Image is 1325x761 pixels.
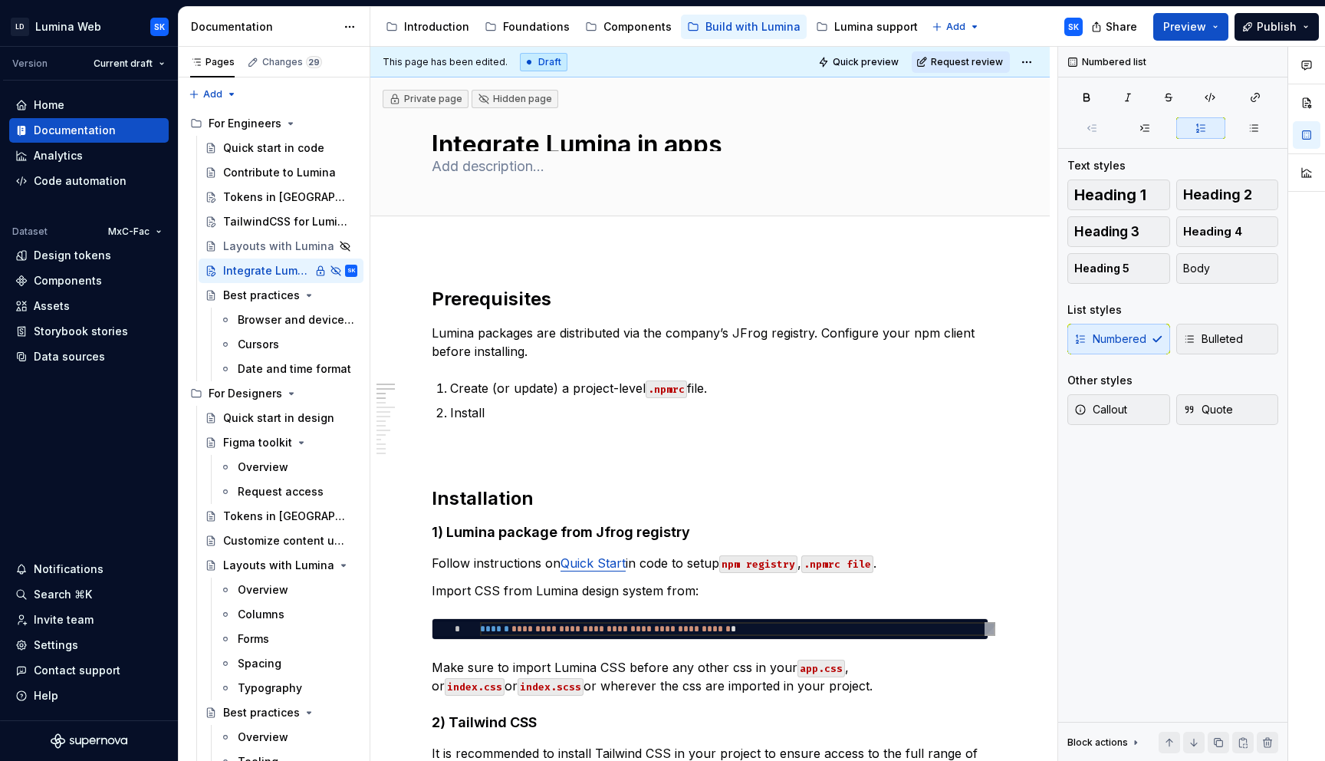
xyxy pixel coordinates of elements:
[238,656,281,671] div: Spacing
[199,504,363,529] a: Tokens in [GEOGRAPHIC_DATA]
[223,410,334,426] div: Quick start in design
[1183,402,1233,417] span: Quote
[9,294,169,318] a: Assets
[9,608,169,632] a: Invite team
[34,349,105,364] div: Data sources
[946,21,965,33] span: Add
[199,136,363,160] a: Quick start in code
[34,562,104,577] div: Notifications
[1067,253,1170,284] button: Heading 5
[213,578,363,602] a: Overview
[223,509,350,524] div: Tokens in [GEOGRAPHIC_DATA]
[834,19,918,35] div: Lumina support
[34,587,92,602] div: Search ⌘K
[209,116,281,131] div: For Engineers
[34,97,64,113] div: Home
[190,56,235,68] div: Pages
[719,555,797,573] code: npm registry
[223,165,336,180] div: Contribute to Lumina
[1067,373,1133,388] div: Other styles
[238,680,302,696] div: Typography
[213,332,363,357] a: Cursors
[199,406,363,430] a: Quick start in design
[199,209,363,234] a: TailwindCSS for Lumina
[579,15,678,39] a: Components
[213,308,363,332] a: Browser and device support
[223,140,324,156] div: Quick start in code
[199,529,363,553] a: Customize content using slot
[1183,261,1210,276] span: Body
[199,430,363,455] a: Figma toolkit
[1083,13,1147,41] button: Share
[238,607,284,622] div: Columns
[34,688,58,703] div: Help
[1183,331,1243,347] span: Bulleted
[223,214,350,229] div: TailwindCSS for Lumina
[213,651,363,676] a: Spacing
[199,553,363,578] a: Layouts with Lumina
[432,324,988,361] p: Lumina packages are distributed via the company’s JFrog registry. Configure your npm client befor...
[9,684,169,708] button: Help
[1257,19,1297,35] span: Publish
[9,93,169,117] a: Home
[238,631,269,647] div: Forms
[223,435,292,450] div: Figma toolkit
[1183,224,1242,239] span: Heading 4
[429,127,985,151] textarea: Integrate Lumina in apps
[238,361,351,377] div: Date and time format
[199,700,363,725] a: Best practices
[34,123,116,138] div: Documentation
[9,344,169,369] a: Data sources
[1067,302,1122,318] div: List styles
[1163,19,1206,35] span: Preview
[306,56,322,68] span: 29
[223,239,334,254] div: Layouts with Lumina
[646,380,687,398] code: .npmrc
[520,53,567,71] div: Draft
[199,160,363,185] a: Contribute to Lumina
[432,554,988,572] p: Follow instructions on in code to setup , .
[347,263,356,278] div: SK
[912,51,1010,73] button: Request review
[213,627,363,651] a: Forms
[238,582,288,598] div: Overview
[34,324,128,339] div: Storybook stories
[9,633,169,657] a: Settings
[51,733,127,749] svg: Supernova Logo
[478,93,552,105] div: Hidden page
[9,118,169,143] a: Documentation
[184,111,363,136] div: For Engineers
[603,19,672,35] div: Components
[705,19,801,35] div: Build with Lumina
[34,637,78,653] div: Settings
[101,221,169,242] button: MxC-Fac
[209,386,282,401] div: For Designers
[9,243,169,268] a: Design tokens
[34,248,111,263] div: Design tokens
[450,404,988,422] p: Install
[87,53,172,74] button: Current draft
[199,283,363,308] a: Best practices
[383,56,508,68] span: This page has been edited.
[518,678,584,696] code: index.scss
[927,16,985,38] button: Add
[931,56,1003,68] span: Request review
[1074,187,1146,203] span: Heading 1
[12,58,48,70] div: Version
[810,15,924,39] a: Lumina support
[191,19,336,35] div: Documentation
[213,357,363,381] a: Date and time format
[12,226,48,238] div: Dataset
[238,312,354,328] div: Browser and device support
[833,56,899,68] span: Quick preview
[9,143,169,168] a: Analytics
[797,660,845,677] code: app.css
[1074,224,1139,239] span: Heading 3
[561,555,626,571] a: Quick Start
[1183,187,1252,203] span: Heading 2
[1067,216,1170,247] button: Heading 3
[11,18,29,36] div: LD
[94,58,153,70] span: Current draft
[1074,402,1127,417] span: Callout
[223,558,334,573] div: Layouts with Lumina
